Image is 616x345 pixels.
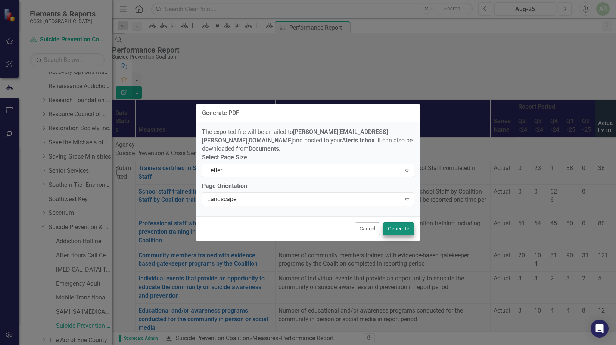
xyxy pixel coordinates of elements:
button: Cancel [355,222,380,235]
strong: [PERSON_NAME][EMAIL_ADDRESS][PERSON_NAME][DOMAIN_NAME] [202,128,388,144]
div: Landscape [207,195,401,204]
span: The exported file will be emailed to and posted to your . It can also be downloaded from . [202,128,413,153]
div: Generate PDF [202,110,239,116]
label: Select Page Size [202,153,414,162]
div: Open Intercom Messenger [591,320,609,338]
div: Letter [207,166,401,175]
label: Page Orientation [202,182,414,191]
strong: Documents [249,145,279,152]
button: Generate [383,222,414,235]
strong: Alerts Inbox [342,137,374,144]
